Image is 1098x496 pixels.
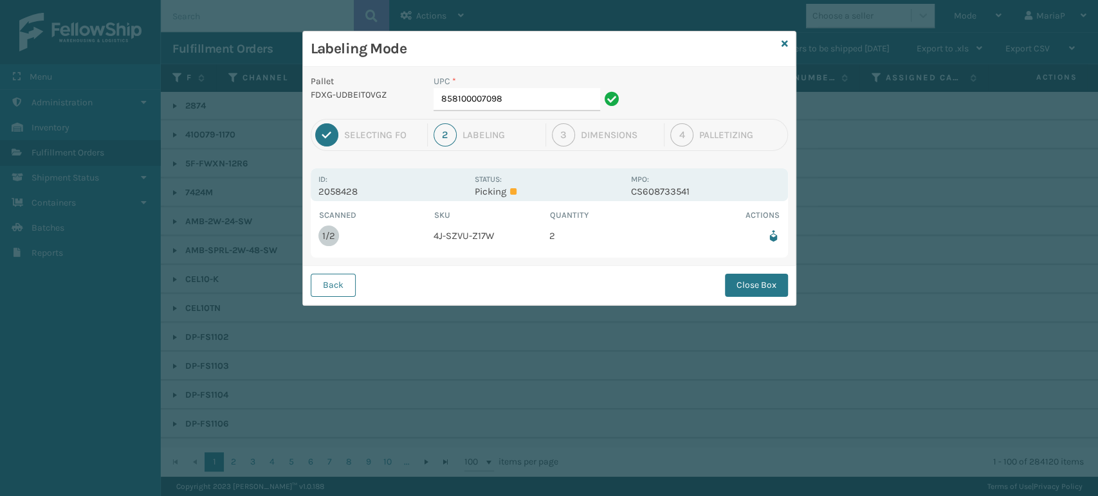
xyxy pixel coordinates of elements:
[581,129,658,141] div: Dimensions
[311,75,419,88] p: Pallet
[462,129,540,141] div: Labeling
[311,274,356,297] button: Back
[318,186,467,197] p: 2058428
[434,209,549,222] th: SKU
[344,129,421,141] div: Selecting FO
[670,123,693,146] div: 4
[549,209,665,222] th: Quantity
[475,175,502,184] label: Status:
[549,222,665,250] td: 2
[315,123,338,146] div: 1
[311,88,419,102] p: FDXG-UDBEIT0VGZ
[434,222,549,250] td: 4J-SZVU-Z17W
[434,123,457,146] div: 2
[311,39,776,58] h3: Labeling Mode
[664,209,780,222] th: Actions
[552,123,575,146] div: 3
[318,209,434,222] th: Scanned
[664,222,780,250] td: Remove from box
[434,75,456,88] label: UPC
[725,274,788,297] button: Close Box
[322,230,335,242] div: 1/2
[631,186,780,197] p: CS608733541
[475,186,623,197] p: Picking
[631,175,649,184] label: MPO:
[699,129,783,141] div: Palletizing
[318,175,327,184] label: Id:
